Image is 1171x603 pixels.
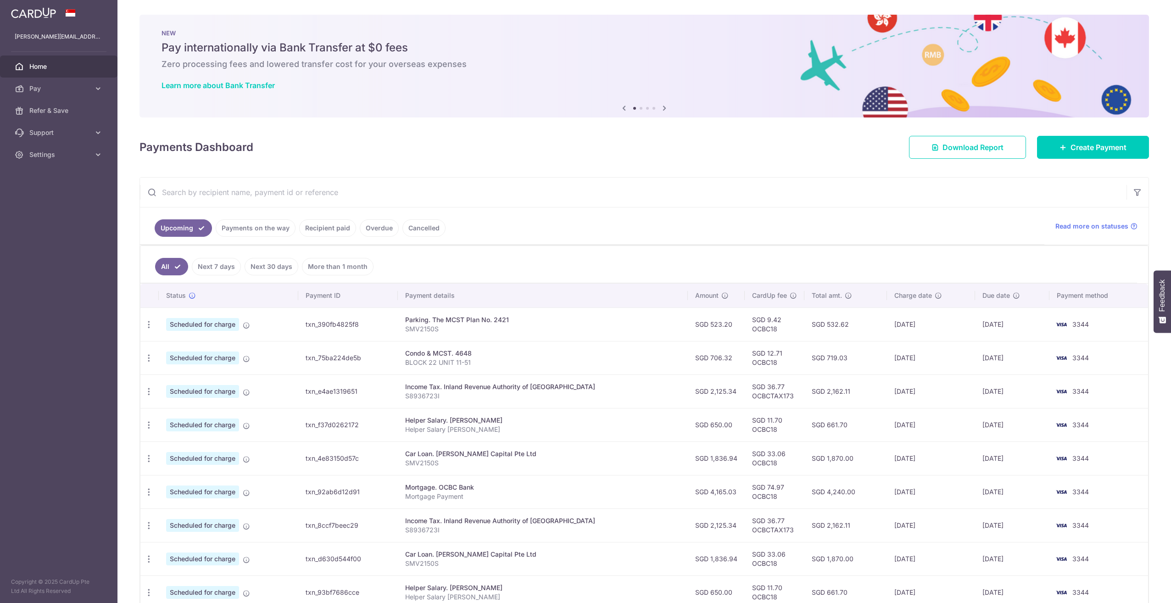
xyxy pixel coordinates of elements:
[1158,279,1166,312] span: Feedback
[15,32,103,41] p: [PERSON_NAME][EMAIL_ADDRESS][DOMAIN_NAME]
[405,358,680,367] p: BLOCK 22 UNIT 11-51
[405,315,680,324] div: Parking. The MCST Plan No. 2421
[166,385,239,398] span: Scheduled for charge
[745,374,804,408] td: SGD 36.77 OCBCTAX173
[29,150,90,159] span: Settings
[298,441,398,475] td: txn_4e83150d57c
[887,374,976,408] td: [DATE]
[1052,520,1071,531] img: Bank Card
[745,307,804,341] td: SGD 9.42 OCBC18
[688,508,745,542] td: SGD 2,125.34
[804,508,887,542] td: SGD 2,162.11
[1055,222,1138,231] a: Read more on statuses
[688,441,745,475] td: SGD 1,836.94
[155,258,188,275] a: All
[1052,386,1071,397] img: Bank Card
[405,416,680,425] div: Helper Salary. [PERSON_NAME]
[752,291,787,300] span: CardUp fee
[139,139,253,156] h4: Payments Dashboard
[166,452,239,465] span: Scheduled for charge
[398,284,688,307] th: Payment details
[11,7,56,18] img: CardUp
[298,542,398,575] td: txn_d630d544f00
[942,142,1004,153] span: Download Report
[1052,553,1071,564] img: Bank Card
[909,136,1026,159] a: Download Report
[812,291,842,300] span: Total amt.
[804,374,887,408] td: SGD 2,162.11
[804,542,887,575] td: SGD 1,870.00
[162,59,1127,70] h6: Zero processing fees and lowered transfer cost for your overseas expenses
[1072,555,1089,563] span: 3344
[29,84,90,93] span: Pay
[405,391,680,401] p: S8936723I
[1052,352,1071,363] img: Bank Card
[166,553,239,565] span: Scheduled for charge
[405,592,680,602] p: Helper Salary [PERSON_NAME]
[166,318,239,331] span: Scheduled for charge
[405,492,680,501] p: Mortgage Payment
[405,382,680,391] div: Income Tax. Inland Revenue Authority of [GEOGRAPHIC_DATA]
[745,408,804,441] td: SGD 11.70 OCBC18
[804,341,887,374] td: SGD 719.03
[887,441,976,475] td: [DATE]
[1052,319,1071,330] img: Bank Card
[162,29,1127,37] p: NEW
[166,419,239,431] span: Scheduled for charge
[745,475,804,508] td: SGD 74.97 OCBC18
[29,128,90,137] span: Support
[298,408,398,441] td: txn_f37d0262172
[804,441,887,475] td: SGD 1,870.00
[688,341,745,374] td: SGD 706.32
[1052,419,1071,430] img: Bank Card
[1072,488,1089,496] span: 3344
[405,525,680,535] p: S8936723I
[1154,270,1171,333] button: Feedback - Show survey
[298,341,398,374] td: txn_75ba224de5b
[405,425,680,434] p: Helper Salary [PERSON_NAME]
[688,542,745,575] td: SGD 1,836.94
[216,219,296,237] a: Payments on the way
[162,40,1127,55] h5: Pay internationally via Bank Transfer at $0 fees
[405,550,680,559] div: Car Loan. [PERSON_NAME] Capital Pte Ltd
[405,324,680,334] p: SMV2150S
[139,15,1149,117] img: Bank transfer banner
[1049,284,1148,307] th: Payment method
[887,408,976,441] td: [DATE]
[155,219,212,237] a: Upcoming
[745,508,804,542] td: SGD 36.77 OCBCTAX173
[975,475,1049,508] td: [DATE]
[405,483,680,492] div: Mortgage. OCBC Bank
[1072,521,1089,529] span: 3344
[688,374,745,408] td: SGD 2,125.34
[405,583,680,592] div: Helper Salary. [PERSON_NAME]
[1072,387,1089,395] span: 3344
[887,475,976,508] td: [DATE]
[405,449,680,458] div: Car Loan. [PERSON_NAME] Capital Pte Ltd
[975,307,1049,341] td: [DATE]
[245,258,298,275] a: Next 30 days
[887,542,976,575] td: [DATE]
[887,341,976,374] td: [DATE]
[975,441,1049,475] td: [DATE]
[1072,320,1089,328] span: 3344
[1052,453,1071,464] img: Bank Card
[745,542,804,575] td: SGD 33.06 OCBC18
[975,508,1049,542] td: [DATE]
[887,508,976,542] td: [DATE]
[1072,454,1089,462] span: 3344
[975,374,1049,408] td: [DATE]
[405,516,680,525] div: Income Tax. Inland Revenue Authority of [GEOGRAPHIC_DATA]
[1071,142,1126,153] span: Create Payment
[1055,222,1128,231] span: Read more on statuses
[1037,136,1149,159] a: Create Payment
[1052,486,1071,497] img: Bank Card
[1072,588,1089,596] span: 3344
[360,219,399,237] a: Overdue
[887,307,976,341] td: [DATE]
[140,178,1126,207] input: Search by recipient name, payment id or reference
[745,341,804,374] td: SGD 12.71 OCBC18
[745,441,804,475] td: SGD 33.06 OCBC18
[1052,587,1071,598] img: Bank Card
[804,475,887,508] td: SGD 4,240.00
